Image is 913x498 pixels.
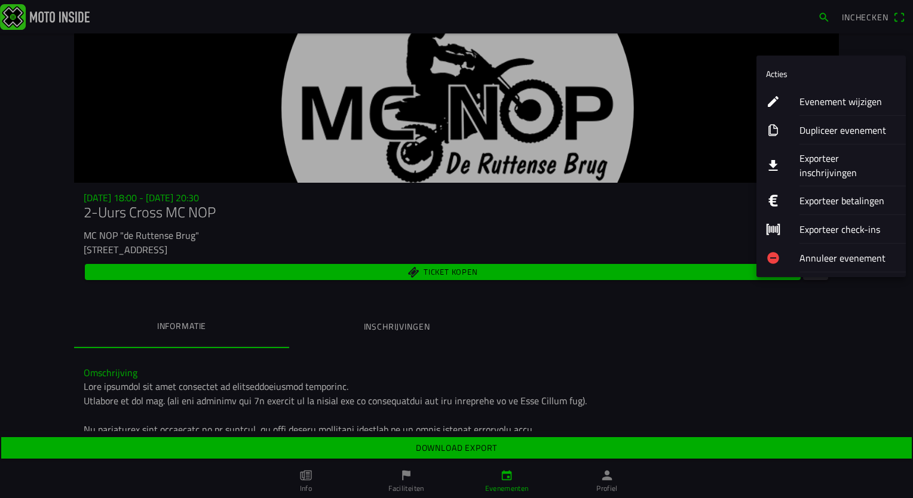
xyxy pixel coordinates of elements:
[799,222,896,236] ion-label: Exporteer check-ins
[766,94,780,109] ion-icon: create
[799,251,896,265] ion-label: Annuleer evenement
[799,94,896,109] ion-label: Evenement wijzigen
[799,123,896,137] ion-label: Dupliceer evenement
[766,251,780,265] ion-icon: remove circle
[766,123,780,137] ion-icon: copy
[766,158,780,173] ion-icon: download
[799,193,896,208] ion-label: Exporteer betalingen
[766,67,788,80] ion-label: Acties
[799,151,896,180] ion-label: Exporteer inschrijvingen
[766,193,780,208] ion-icon: logo euro
[766,222,780,236] ion-icon: barcode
